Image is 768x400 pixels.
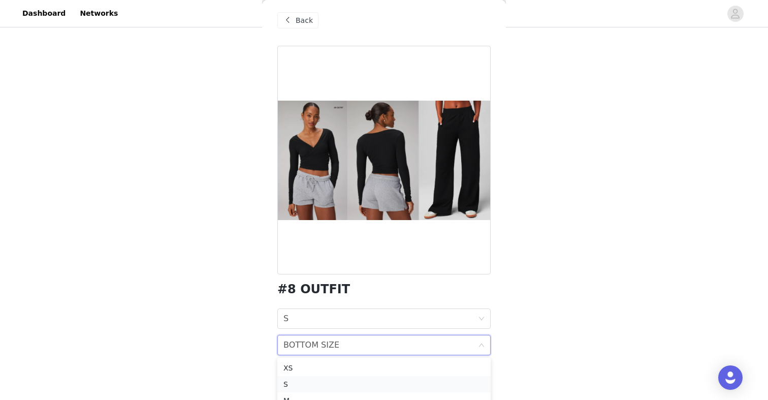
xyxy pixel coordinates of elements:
[478,316,485,323] i: icon: down
[730,6,740,22] div: avatar
[277,283,350,296] h1: #8 OUTFIT
[478,342,485,349] i: icon: down
[283,335,339,355] div: BOTTOM SIZE
[74,2,124,25] a: Networks
[296,15,313,26] span: Back
[718,365,743,390] div: Open Intercom Messenger
[16,2,72,25] a: Dashboard
[283,379,485,390] div: S
[283,362,485,374] div: XS
[283,309,289,328] div: S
